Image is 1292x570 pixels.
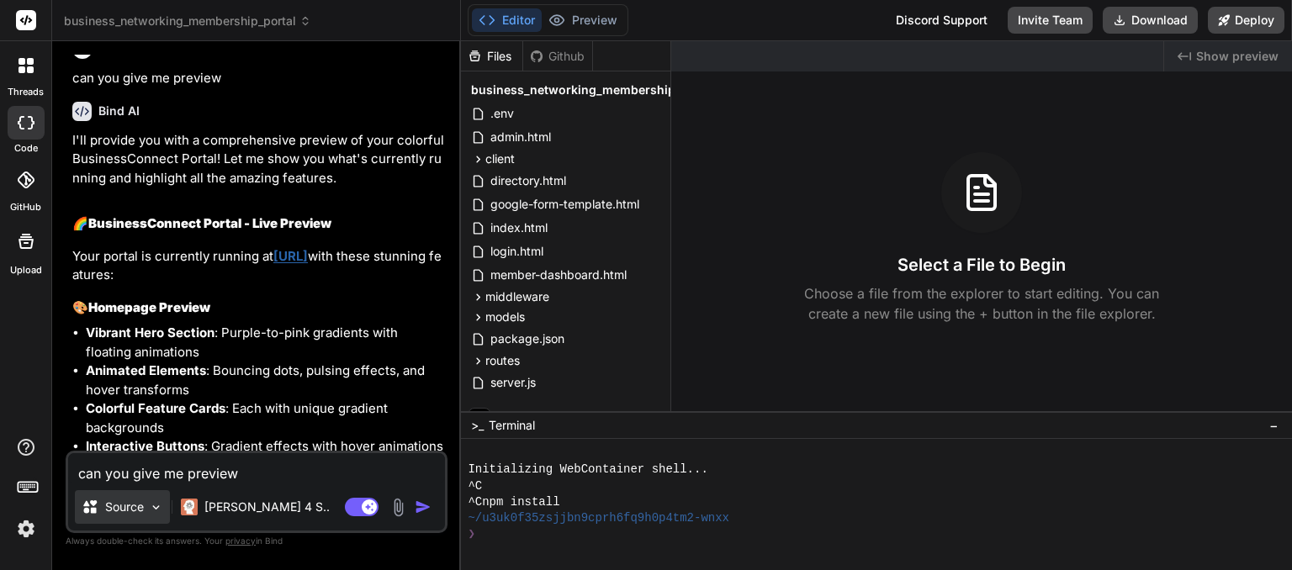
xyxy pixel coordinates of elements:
label: threads [8,85,44,99]
span: directory.html [489,171,568,191]
strong: BusinessConnect Portal - Live Preview [88,215,331,231]
img: settings [12,515,40,543]
span: .env [489,103,516,124]
p: [PERSON_NAME] 4 S.. [204,499,330,515]
img: Claude 4 Sonnet [181,499,198,515]
h3: Select a File to Begin [898,253,1066,277]
strong: Animated Elements [86,362,206,378]
span: client [485,150,515,167]
h3: 🎨 [72,298,444,318]
span: Initializing WebContainer shell... [468,462,707,478]
p: can you give me preview [72,69,444,88]
span: login.html [489,241,545,261]
p: I'll provide you with a comprehensive preview of your colorful BusinessConnect Portal! Let me sho... [72,131,444,188]
div: Github [523,48,592,65]
button: Invite Team [1008,7,1093,34]
h2: 🌈 [72,214,444,234]
button: Download [1103,7,1198,34]
span: >_ [471,417,484,434]
a: [URL] [273,248,308,264]
span: privacy [225,536,256,546]
img: icon [415,499,432,515]
span: ^C [468,478,482,494]
span: middleware [485,288,549,305]
span: ❯ [468,526,476,542]
strong: Vibrant Hero Section [86,325,214,340]
p: Choose a file from the explorer to start editing. You can create a new file using the + button in... [793,283,1170,324]
span: package.json [489,329,566,349]
button: Deploy [1208,7,1284,34]
p: Your portal is currently running at with these stunning features: [72,247,444,285]
div: Discord Support [886,7,998,34]
li: : Each with unique gradient backgrounds [86,399,444,437]
label: code [14,141,38,156]
span: admin.html [489,127,553,147]
label: Upload [10,263,42,277]
label: GitHub [10,200,41,214]
span: ^Cnpm install [468,494,559,510]
span: ~/u3uk0f35zsjjbn9cprh6fq9h0p4tm2-wnxx [468,510,729,526]
p: Source [105,499,144,515]
span: routes [485,352,520,369]
strong: Interactive Buttons [86,438,204,454]
span: business_networking_membership_portal [64,13,311,29]
img: attachment [389,498,408,517]
button: − [1266,412,1282,439]
p: Always double-check its answers. Your in Bind [66,533,447,549]
strong: Homepage Preview [88,299,210,315]
span: − [1269,417,1279,434]
strong: Colorful Feature Cards [86,400,225,416]
img: Pick Models [149,500,163,515]
li: : Bouncing dots, pulsing effects, and hover transforms [86,362,444,399]
span: Terminal [489,417,535,434]
li: : Purple-to-pink gradients with floating animations [86,324,444,362]
h6: Bind AI [98,103,140,119]
li: : Gradient effects with hover animations [86,437,444,457]
span: google-form-template.html [489,194,641,214]
span: member-dashboard.html [489,265,628,285]
button: Preview [542,8,624,32]
button: Editor [472,8,542,32]
span: Show preview [1196,48,1279,65]
span: models [485,309,525,325]
span: business_networking_membership_portal [471,82,716,98]
span: index.html [489,218,549,238]
div: Files [461,48,522,65]
span: server.js [489,372,537,393]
